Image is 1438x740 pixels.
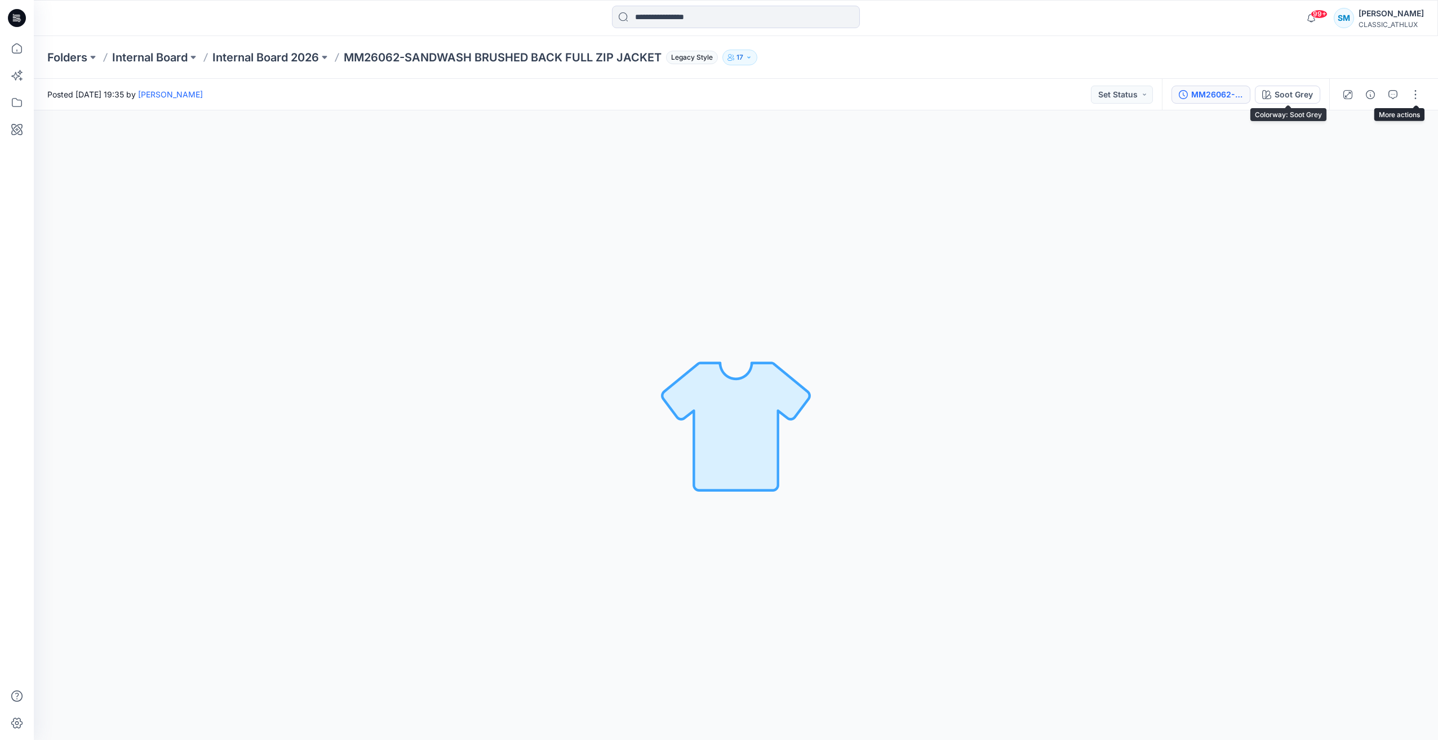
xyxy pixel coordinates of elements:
[47,50,87,65] a: Folders
[1191,88,1243,101] div: MM26062-SANDWASH BRUSHED BACK FULL ZIP JACKET
[1359,7,1424,20] div: [PERSON_NAME]
[1255,86,1320,104] button: Soot Grey
[666,51,718,64] span: Legacy Style
[112,50,188,65] a: Internal Board
[1334,8,1354,28] div: SM
[657,346,815,504] img: No Outline
[722,50,757,65] button: 17
[662,50,718,65] button: Legacy Style
[138,90,203,99] a: [PERSON_NAME]
[1361,86,1379,104] button: Details
[212,50,319,65] a: Internal Board 2026
[47,88,203,100] span: Posted [DATE] 19:35 by
[1311,10,1328,19] span: 99+
[1359,20,1424,29] div: CLASSIC_ATHLUX
[344,50,662,65] p: MM26062-SANDWASH BRUSHED BACK FULL ZIP JACKET
[1275,88,1313,101] div: Soot Grey
[736,51,743,64] p: 17
[1171,86,1250,104] button: MM26062-SANDWASH BRUSHED BACK FULL ZIP JACKET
